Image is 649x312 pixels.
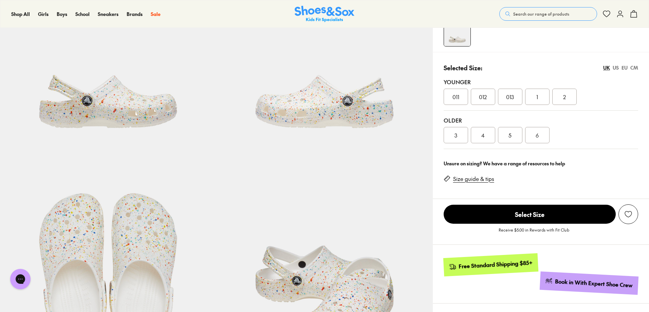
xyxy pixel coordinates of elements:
span: Sneakers [98,11,118,17]
a: Shoes & Sox [295,6,354,22]
span: 6 [536,131,539,139]
div: US [613,64,619,71]
p: Selected Size: [444,63,482,72]
span: School [75,11,90,17]
a: School [75,11,90,18]
div: Older [444,116,638,124]
a: Size guide & tips [453,175,494,183]
button: Select Size [444,204,616,224]
a: Brands [127,11,143,18]
span: 3 [455,131,457,139]
span: 5 [508,131,512,139]
div: UK [603,64,610,71]
a: Girls [38,11,49,18]
a: Sneakers [98,11,118,18]
span: 013 [506,93,514,101]
span: 011 [452,93,459,101]
button: Search our range of products [499,7,597,21]
div: EU [622,64,628,71]
img: 4-502944_1 [444,20,470,46]
span: Select Size [444,205,616,224]
a: Free Standard Shipping $85+ [443,253,538,276]
span: 012 [479,93,487,101]
span: Sale [151,11,161,17]
span: 1 [536,93,538,101]
span: 2 [563,93,566,101]
div: Unsure on sizing? We have a range of resources to help [444,160,638,167]
a: Book in With Expert Shoe Crew [540,272,638,295]
span: Search our range of products [513,11,569,17]
div: CM [630,64,638,71]
a: Boys [57,11,67,18]
span: Girls [38,11,49,17]
span: Brands [127,11,143,17]
button: Add to Wishlist [618,204,638,224]
div: Younger [444,78,638,86]
a: Shop All [11,11,30,18]
span: Boys [57,11,67,17]
img: SNS_Logo_Responsive.svg [295,6,354,22]
p: Receive $5.00 in Rewards with Fit Club [499,227,569,239]
div: Free Standard Shipping $85+ [458,259,533,270]
div: Book in With Expert Shoe Crew [555,278,633,289]
a: Sale [151,11,161,18]
iframe: Gorgias live chat messenger [7,267,34,292]
span: 4 [481,131,485,139]
span: Shop All [11,11,30,17]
